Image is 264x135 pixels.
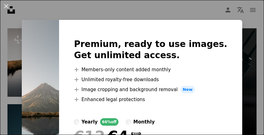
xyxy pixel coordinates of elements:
input: yearly66%off [74,119,79,124]
span: New [180,86,195,93]
input: monthly [126,119,131,124]
div: 66% off [100,118,118,126]
li: Members-only content added monthly [74,66,227,73]
li: Unlimited royalty-free downloads [74,76,227,83]
div: monthly [133,118,155,126]
li: Enhanced legal protections [74,96,227,103]
li: Image cropping and background removal [74,86,227,93]
h2: Premium, ready to use images. Get unlimited access. [74,39,227,61]
div: yearly [81,118,98,126]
